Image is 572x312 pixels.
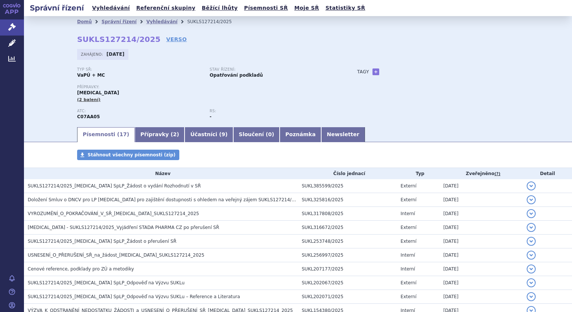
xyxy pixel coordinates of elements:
span: 9 [222,131,225,137]
td: SUKL317808/2025 [298,207,397,221]
a: Stáhnout všechny písemnosti (zip) [77,150,179,160]
span: SUKLS127214/2025_Propranolol SpLP_Odpověď na Výzvu SUKLu – Reference a Literatura [28,294,240,299]
button: detail [527,209,536,218]
p: Stav řízení: [210,67,335,72]
span: SUKLS127214/2025_Propranolol SpLP_Žádost o vydání Rozhodnutí v SŘ [28,183,201,189]
button: detail [527,195,536,204]
p: ATC: [77,109,202,113]
button: detail [527,264,536,273]
abbr: (?) [495,171,500,177]
a: Referenční skupiny [134,3,198,13]
a: Moje SŘ [292,3,321,13]
a: Statistiky SŘ [323,3,367,13]
td: SUKL202067/2025 [298,276,397,290]
span: Externí [401,239,416,244]
button: detail [527,181,536,190]
td: [DATE] [439,248,523,262]
span: Interní [401,211,415,216]
a: + [372,68,379,75]
a: Písemnosti SŘ [242,3,290,13]
span: USNESENÍ_O_PŘERUŠENÍ_SŘ_na_žádost_PROPRANOLOL_SUKLS127214_2025 [28,253,204,258]
a: Běžící lhůty [200,3,240,13]
a: Přípravky (2) [135,127,185,142]
strong: SUKLS127214/2025 [77,35,161,44]
td: [DATE] [439,262,523,276]
span: VYROZUMĚNÍ_O_POKRAČOVÁNÍ_V_SŘ_PROPRANOLOL_SUKLS127214_2025 [28,211,199,216]
p: RS: [210,109,335,113]
td: SUKL325816/2025 [298,193,397,207]
a: Poznámka [280,127,321,142]
th: Detail [523,168,572,179]
th: Zveřejněno [439,168,523,179]
span: Propranolol - SUKLS127214/2025_Vyjádření STADA PHARMA CZ po přerušení SŘ [28,225,219,230]
h3: Tagy [357,67,369,76]
button: detail [527,237,536,246]
a: Sloučení (0) [233,127,280,142]
td: [DATE] [439,276,523,290]
th: Číslo jednací [298,168,397,179]
span: [MEDICAL_DATA] [77,90,119,95]
a: Písemnosti (17) [77,127,135,142]
td: [DATE] [439,207,523,221]
strong: Opatřování podkladů [210,73,263,78]
span: Cenové reference, podklady pro ZÚ a metodiky [28,266,134,272]
td: [DATE] [439,290,523,304]
td: SUKL256997/2025 [298,248,397,262]
button: detail [527,223,536,232]
span: (2 balení) [77,97,101,102]
td: SUKL207177/2025 [298,262,397,276]
td: SUKL202071/2025 [298,290,397,304]
a: Vyhledávání [90,3,132,13]
li: SUKLS127214/2025 [187,16,241,27]
th: Název [24,168,298,179]
span: Externí [401,294,416,299]
a: Správní řízení [101,19,137,24]
span: Externí [401,280,416,285]
span: Interní [401,253,415,258]
button: detail [527,292,536,301]
button: detail [527,251,536,260]
th: Typ [397,168,439,179]
a: Vyhledávání [146,19,177,24]
span: 0 [268,131,272,137]
td: [DATE] [439,221,523,235]
strong: VaPÚ + MC [77,73,105,78]
span: Doložení Smluv o DNCV pro LP Propranolol pro zajištění dostupnosti s ohledem na veřejný zájem SUK... [28,197,303,202]
span: SUKLS127214/2025_Propranolol SpLP_Odpověď na Výzvu SUKLu [28,280,185,285]
span: 17 [119,131,127,137]
strong: PROPRANOLOL [77,114,100,119]
a: Domů [77,19,92,24]
span: 2 [173,131,177,137]
a: Newsletter [321,127,365,142]
span: Externí [401,197,416,202]
td: [DATE] [439,193,523,207]
td: SUKL253748/2025 [298,235,397,248]
td: SUKL385599/2025 [298,179,397,193]
p: Přípravky: [77,85,342,89]
strong: - [210,114,212,119]
td: SUKL316672/2025 [298,221,397,235]
p: Typ SŘ: [77,67,202,72]
h2: Správní řízení [24,3,90,13]
span: Interní [401,266,415,272]
span: SUKLS127214/2025_Propranolol SpLP_Žádost o přerušení SŘ [28,239,176,244]
strong: [DATE] [107,52,125,57]
td: [DATE] [439,235,523,248]
span: Externí [401,225,416,230]
span: Externí [401,183,416,189]
td: [DATE] [439,179,523,193]
span: Zahájeno: [81,51,104,57]
a: VERSO [166,36,187,43]
button: detail [527,278,536,287]
span: Stáhnout všechny písemnosti (zip) [88,152,176,157]
a: Účastníci (9) [185,127,233,142]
